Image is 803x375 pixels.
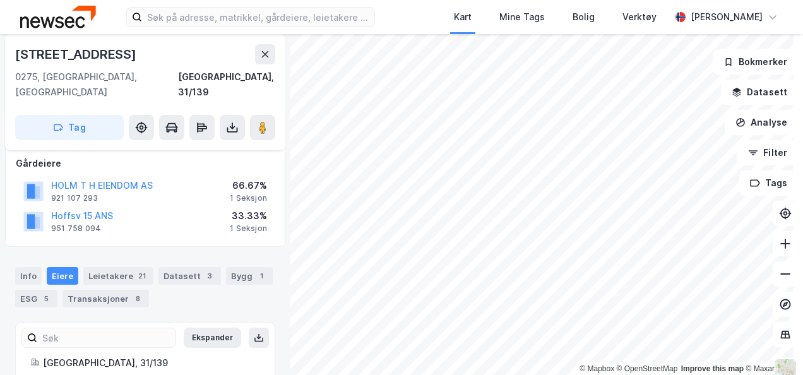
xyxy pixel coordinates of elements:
div: ESG [15,290,57,307]
div: Kontrollprogram for chat [740,314,803,375]
div: 3 [203,270,216,282]
img: newsec-logo.f6e21ccffca1b3a03d2d.png [20,6,96,28]
button: Filter [737,140,798,165]
button: Ekspander [184,328,241,348]
div: 33.33% [230,208,267,223]
div: 0275, [GEOGRAPHIC_DATA], [GEOGRAPHIC_DATA] [15,69,178,100]
div: 921 107 293 [51,193,98,203]
div: 21 [136,270,148,282]
div: Mine Tags [499,9,545,25]
div: 5 [40,292,52,305]
div: 1 Seksjon [230,223,267,234]
iframe: Chat Widget [740,314,803,375]
div: Info [15,267,42,285]
div: Verktøy [622,9,657,25]
div: 1 [255,270,268,282]
div: [PERSON_NAME] [691,9,763,25]
div: [GEOGRAPHIC_DATA], 31/139 [43,355,259,371]
div: Bolig [573,9,595,25]
div: Gårdeiere [16,156,275,171]
a: OpenStreetMap [617,364,678,373]
a: Improve this map [681,364,744,373]
div: Datasett [158,267,221,285]
button: Analyse [725,110,798,135]
button: Bokmerker [713,49,798,74]
div: 951 758 094 [51,223,101,234]
div: Leietakere [83,267,153,285]
div: 1 Seksjon [230,193,267,203]
input: Søk på adresse, matrikkel, gårdeiere, leietakere eller personer [142,8,374,27]
div: Bygg [226,267,273,285]
div: Kart [454,9,472,25]
input: Søk [37,328,175,347]
div: [GEOGRAPHIC_DATA], 31/139 [178,69,275,100]
div: 8 [131,292,144,305]
button: Tag [15,115,124,140]
div: 66.67% [230,178,267,193]
button: Tags [739,170,798,196]
a: Mapbox [580,364,614,373]
button: Datasett [721,80,798,105]
div: Eiere [47,267,78,285]
div: [STREET_ADDRESS] [15,44,139,64]
div: Transaksjoner [62,290,149,307]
